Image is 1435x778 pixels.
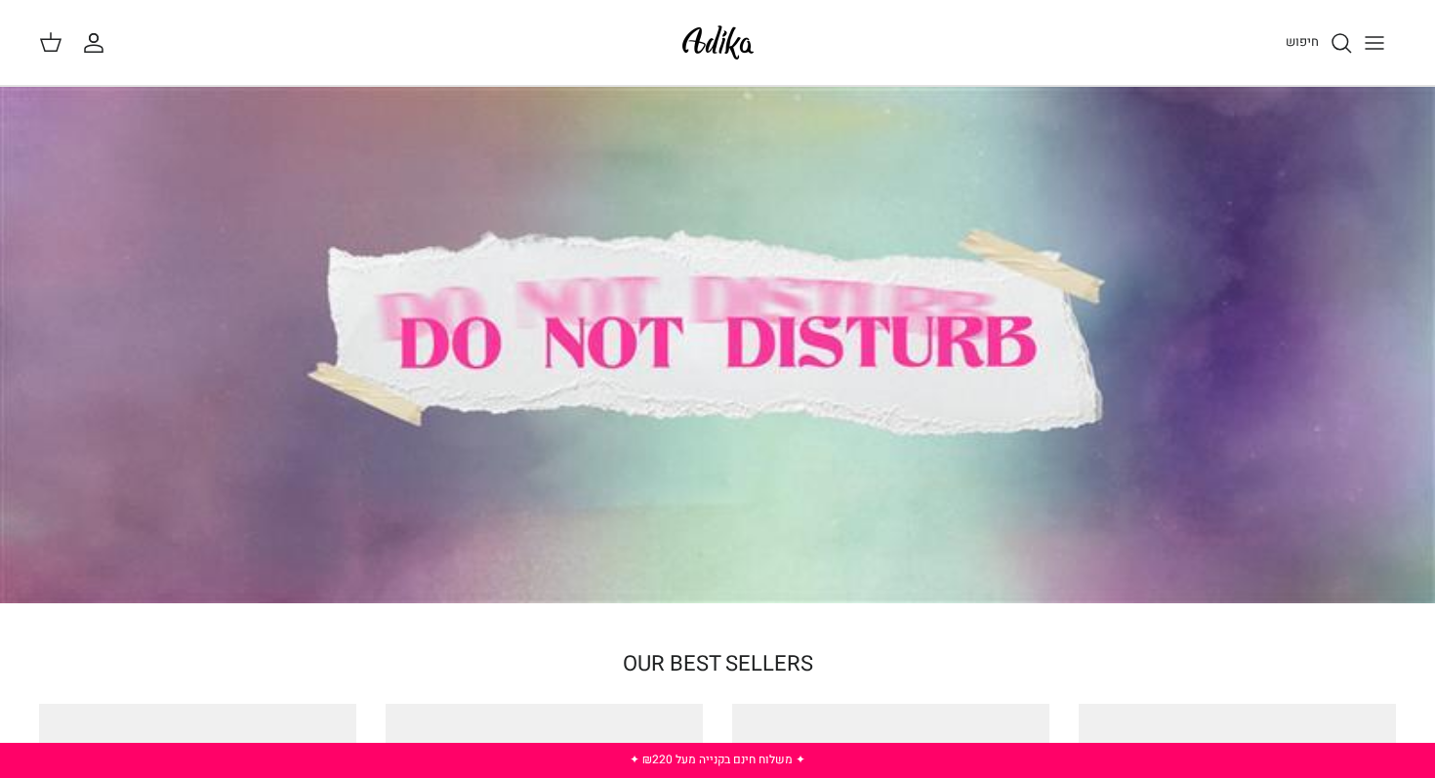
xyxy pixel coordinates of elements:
[1353,21,1396,64] button: Toggle menu
[1286,32,1319,51] span: חיפוש
[1286,31,1353,55] a: חיפוש
[623,648,813,679] a: OUR BEST SELLERS
[630,751,805,768] a: ✦ משלוח חינם בקנייה מעל ₪220 ✦
[676,20,759,65] img: Adika IL
[82,31,113,55] a: החשבון שלי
